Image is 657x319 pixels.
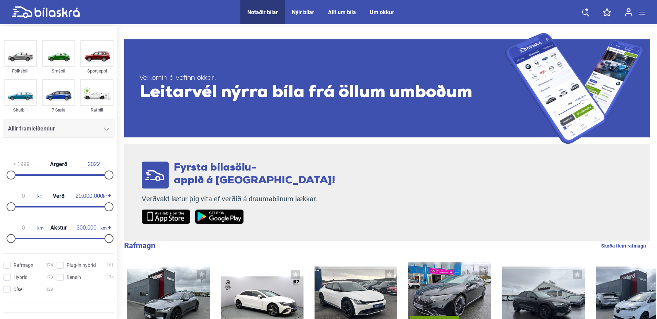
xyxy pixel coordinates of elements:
[73,225,108,231] span: km.
[370,9,394,16] a: Um okkur
[124,241,155,250] b: Rafmagn
[13,286,23,293] span: Dísel
[124,33,650,144] a: Velkomin á vefinn okkar!Leitarvél nýrra bíla frá öllum umboðum
[13,262,33,269] span: Rafmagn
[601,241,646,250] a: Skoða fleiri rafmagn
[67,262,96,269] span: Plug-in hybrid
[46,262,53,269] span: 374
[42,106,75,114] div: 7 Sæta
[80,106,113,114] div: Rafbíll
[67,274,81,281] span: Bensín
[42,67,75,75] div: Smábíl
[139,74,505,83] span: Velkomin á vefinn okkar!
[625,8,633,17] img: user-login.svg
[328,9,356,16] a: Allt um bíla
[51,193,66,199] span: Verð
[10,225,44,231] span: km.
[247,9,278,16] a: Notaðir bílar
[10,193,42,199] span: kr.
[13,274,28,281] span: Hybrid
[8,124,55,134] span: Allir framleiðendur
[4,67,37,75] div: Fólksbíll
[292,9,314,16] a: Nýir bílar
[46,274,53,281] span: 170
[80,67,113,75] div: Sportjeppi
[139,83,505,103] span: Leitarvél nýrra bíla frá öllum umboðum
[174,163,335,186] span: Fyrsta bílasölu- appið á [GEOGRAPHIC_DATA]!
[107,262,114,269] span: 191
[49,225,69,231] span: Akstur
[107,274,114,281] span: 174
[48,162,69,167] span: Árgerð
[142,195,335,203] p: Verðvakt lætur þig vita ef verðið á draumabílnum lækkar.
[76,193,108,199] span: kr.
[46,286,53,293] span: 328
[4,106,37,114] div: Skutbíll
